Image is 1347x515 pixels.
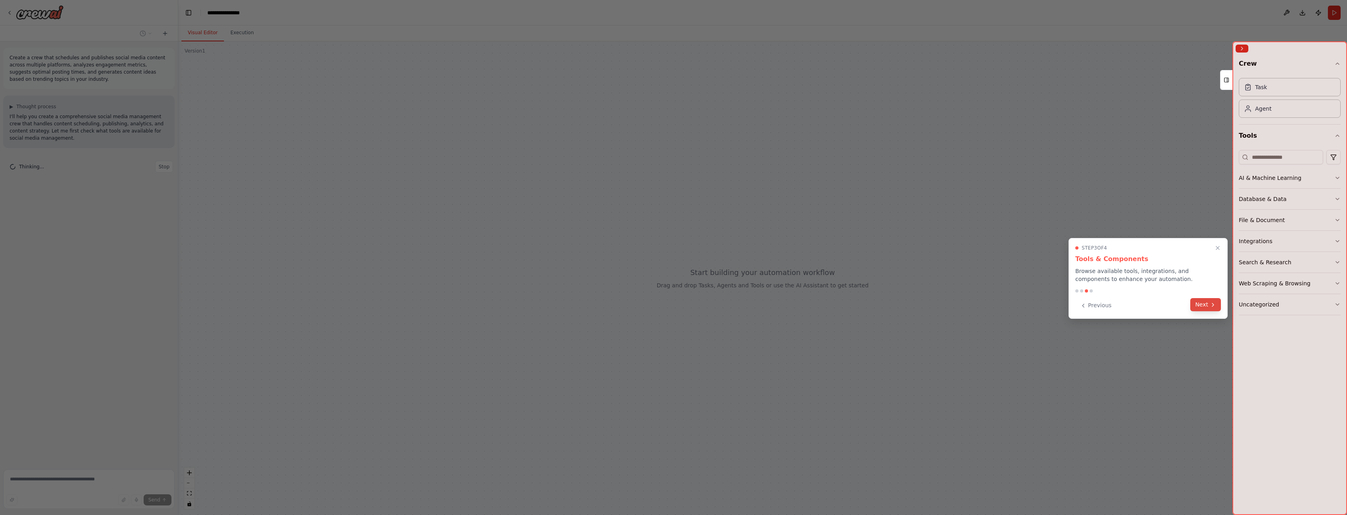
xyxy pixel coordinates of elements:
[183,7,194,18] button: Hide left sidebar
[1082,245,1107,251] span: Step 3 of 4
[1075,254,1221,264] h3: Tools & Components
[1213,243,1222,253] button: Close walkthrough
[1190,298,1221,311] button: Next
[1075,267,1221,283] p: Browse available tools, integrations, and components to enhance your automation.
[1075,299,1116,312] button: Previous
